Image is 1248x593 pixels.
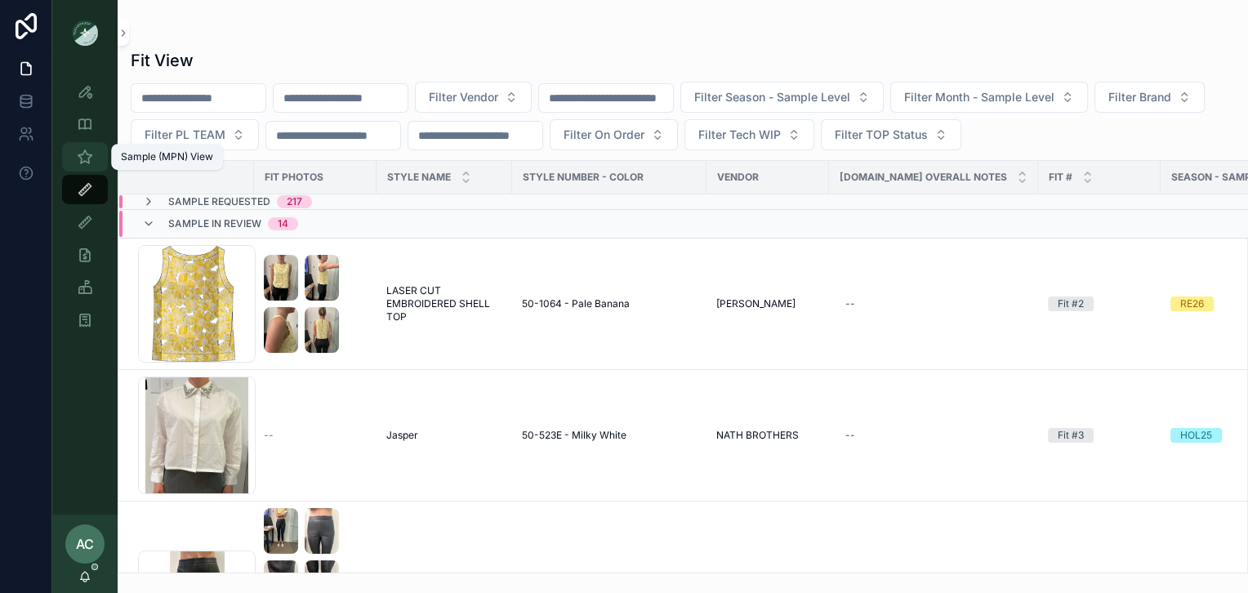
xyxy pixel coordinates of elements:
span: STYLE NAME [387,171,451,184]
a: Jasper [386,429,502,442]
div: Fit #2 [1058,296,1084,311]
span: Filter TOP Status [835,127,928,143]
div: HOL25 [1180,428,1212,443]
span: NATH BROTHERS [716,429,799,442]
span: 50-523E - Milky White [522,429,626,442]
img: 78F1F61C-2B8E-4DDA-BA19-F589BA9D3A49_4_5005_c.jpeg [305,508,339,554]
button: Select Button [680,82,884,113]
span: Filter Brand [1108,89,1171,105]
div: RE26 [1180,296,1204,311]
button: Select Button [550,119,678,150]
img: 3D517B93-B231-4205-9500-C68C4D5BC0C9_4_5005_c.jpeg [264,508,298,554]
div: Sample (MPN) View [121,150,213,163]
div: -- [845,297,855,310]
span: Filter PL TEAM [145,127,225,143]
button: Select Button [821,119,961,150]
img: BA2C9C96-3829-45D6-9B81-4D61F02EC159_4_5005_c.jpeg [305,255,339,301]
span: -- [264,429,274,442]
span: Filter On Order [564,127,644,143]
div: -- [845,429,855,442]
button: Select Button [415,82,532,113]
span: Filter Tech WIP [698,127,781,143]
span: Fit Photos [265,171,323,184]
a: 50-1064 - Pale Banana [522,297,697,310]
h1: Fit View [131,49,194,72]
button: Select Button [131,119,259,150]
span: Filter Month - Sample Level [904,89,1054,105]
button: Select Button [684,119,814,150]
span: Sample Requested [168,195,270,208]
div: Fit #3 [1058,428,1084,443]
a: LASER CUT EMBROIDERED SHELL TOP [386,284,502,323]
img: DC57E348-E2B4-4F28-AE80-4FDEAA9ED111_4_5005_c.jpeg [264,307,298,353]
a: -- [264,429,367,442]
div: 217 [287,195,302,208]
span: Fit # [1049,171,1072,184]
img: 929159C6-88B0-47E0-B982-46601803B3C3_4_5005_c.jpeg [305,307,339,353]
a: Fit #2 [1048,296,1151,311]
span: 50-1064 - Pale Banana [522,297,630,310]
a: [PERSON_NAME] [716,297,819,310]
span: Vendor [717,171,759,184]
span: [DOMAIN_NAME] Overall Notes [840,171,1007,184]
a: -- [839,291,1028,317]
span: Filter Vendor [429,89,498,105]
img: 8DA4B1BD-374A-475C-970A-3FE1ED080E1D_4_5005_c.jpeg [264,255,298,301]
button: Select Button [1094,82,1205,113]
div: 14 [278,217,288,230]
img: App logo [72,20,98,46]
a: 8DA4B1BD-374A-475C-970A-3FE1ED080E1D_4_5005_c.jpegBA2C9C96-3829-45D6-9B81-4D61F02EC159_4_5005_c.j... [264,255,367,353]
div: scrollable content [52,65,118,356]
a: -- [839,422,1028,448]
button: Select Button [890,82,1088,113]
span: Jasper [386,429,418,442]
span: AC [76,534,94,554]
span: Style Number - Color [523,171,644,184]
a: 50-523E - Milky White [522,429,697,442]
a: NATH BROTHERS [716,429,819,442]
span: [PERSON_NAME] [716,297,796,310]
span: Filter Season - Sample Level [694,89,850,105]
a: Fit #3 [1048,428,1151,443]
span: Sample In Review [168,217,261,230]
